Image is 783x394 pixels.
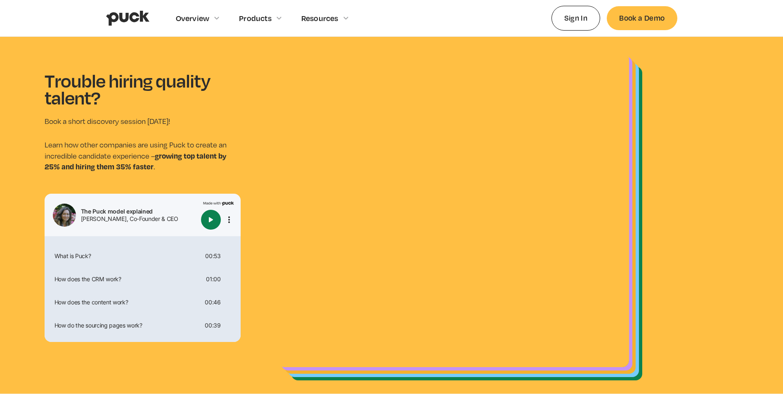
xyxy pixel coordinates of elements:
div: The Puck model explained [81,209,198,214]
button: More options [224,215,234,225]
div: 00:46 [205,299,220,305]
h1: Trouble hiring quality talent? [45,72,226,106]
a: Book a Demo [607,6,677,30]
div: Resources [301,14,338,23]
div: 01:00 [206,276,220,282]
button: Play [201,210,221,230]
div: Products [239,14,272,23]
strong: growing top talent by 25% and hiring them 35% faster [45,150,226,172]
img: Made with Puck [203,200,234,206]
div: How do the sourcing pages work? [51,323,202,328]
div: How does the content work?00:46More options [48,292,237,312]
p: Book a short discovery session [DATE]! [45,116,241,127]
img: Tali Rapaport headshot [53,204,76,227]
p: Learn how other companies are using Puck to create an incredible candidate experience – . [45,140,241,172]
div: What is Puck? [51,253,202,259]
div: Overview [176,14,210,23]
div: How does the content work? [51,299,202,305]
div: 00:53 [205,253,220,259]
div: What is Puck?00:53More options [48,246,237,266]
a: Sign In [551,6,601,30]
div: How do the sourcing pages work?00:39More options [48,316,237,335]
div: How does the CRM work?01:00More options [48,269,237,289]
div: [PERSON_NAME], Co-Founder & CEO [81,216,198,222]
div: How does the CRM work? [51,276,203,282]
div: 00:39 [205,323,220,328]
